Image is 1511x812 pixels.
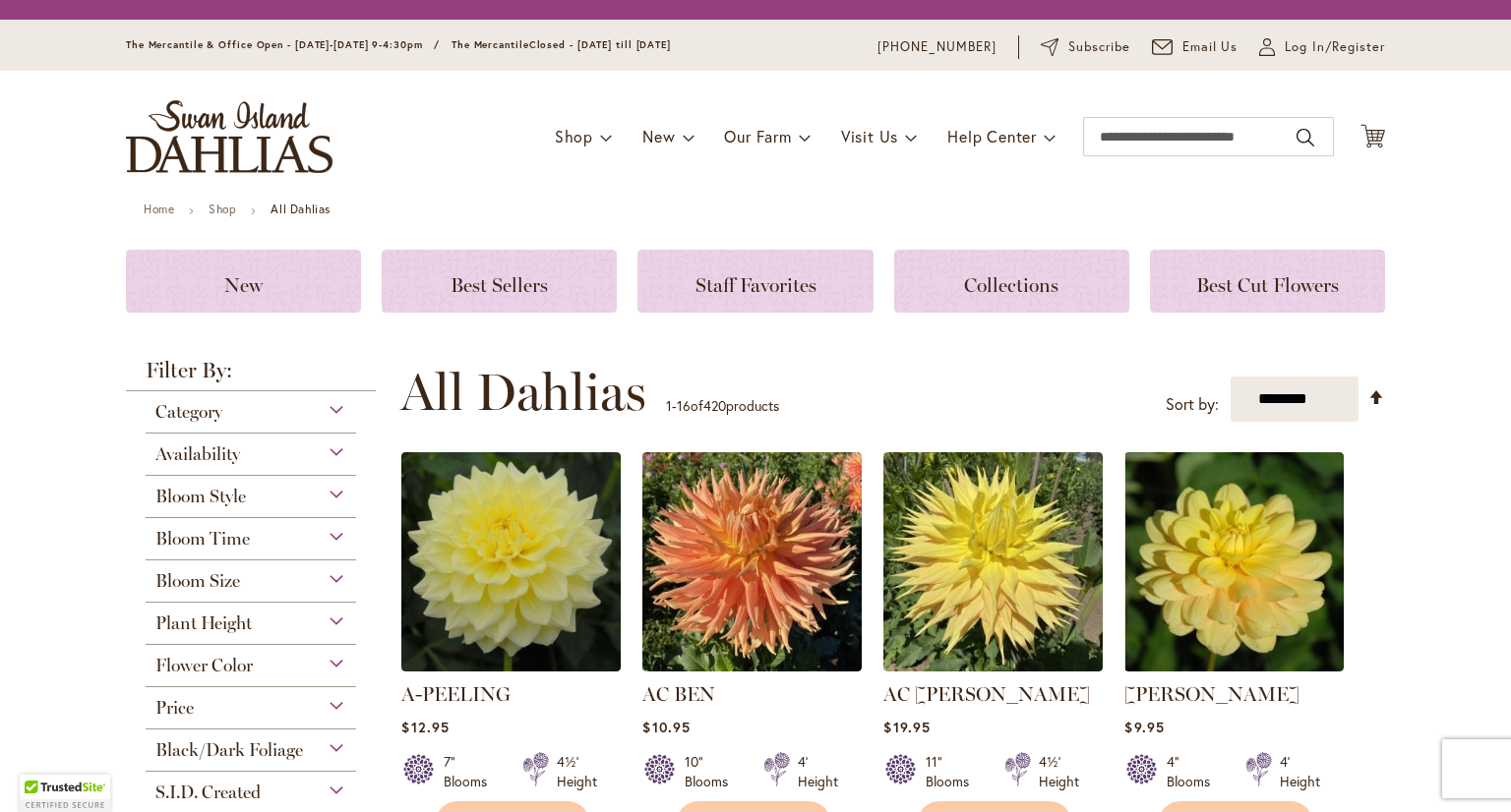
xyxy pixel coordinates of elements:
span: Availability [155,443,240,465]
span: Closed - [DATE] till [DATE] [529,38,671,51]
a: Home [144,202,174,216]
span: $10.95 [642,718,690,736]
a: A-Peeling [401,657,621,675]
img: A-Peeling [401,452,621,671]
span: Black/Dark Foliage [155,739,303,761]
img: AC Jeri [883,452,1103,671]
a: A-PEELING [401,682,511,706]
div: 4½' Height [1039,752,1079,791]
div: TrustedSite Certified [20,775,110,812]
a: [PHONE_NUMBER] [877,37,997,57]
a: New [126,250,361,313]
span: S.I.D. Created [155,782,261,803]
a: AHOY MATEY [1124,657,1344,675]
div: 11" Blooms [926,752,981,791]
div: 4' Height [1280,752,1320,791]
span: Subscribe [1068,37,1130,57]
span: Visit Us [841,126,898,146]
p: - of products [666,390,779,422]
div: 4' Height [798,752,838,791]
a: AC [PERSON_NAME] [883,682,1090,706]
span: 1 [666,396,672,415]
span: Shop [555,126,593,146]
span: Best Cut Flowers [1196,273,1339,297]
span: Collections [964,273,1058,297]
div: 4" Blooms [1167,752,1222,791]
a: Subscribe [1041,37,1130,57]
span: New [642,126,675,146]
span: $9.95 [1124,718,1164,736]
img: AHOY MATEY [1124,452,1344,671]
span: $12.95 [401,718,449,736]
span: New [224,273,263,297]
a: AC BEN [642,682,715,706]
a: AC Jeri [883,657,1103,675]
a: Collections [894,250,1129,313]
a: Best Cut Flowers [1150,250,1385,313]
span: Bloom Size [155,570,240,592]
span: Help Center [947,126,1037,146]
span: 16 [677,396,691,415]
span: Flower Color [155,655,253,676]
strong: Filter By: [126,360,376,391]
a: Staff Favorites [637,250,873,313]
a: Log In/Register [1259,37,1385,57]
label: Sort by: [1166,386,1219,423]
span: Bloom Style [155,486,246,507]
span: Plant Height [155,612,252,634]
a: AC BEN [642,657,862,675]
a: Shop [209,202,236,216]
a: Email Us [1152,37,1239,57]
img: AC BEN [642,452,862,671]
strong: All Dahlias [271,202,331,216]
a: store logo [126,100,332,173]
span: Bloom Time [155,528,250,550]
span: Best Sellers [451,273,548,297]
span: Email Us [1182,37,1239,57]
div: 10" Blooms [685,752,740,791]
span: Price [155,697,194,719]
span: 420 [703,396,726,415]
div: 4½' Height [557,752,597,791]
span: All Dahlias [400,363,646,422]
span: Our Farm [724,126,791,146]
span: $19.95 [883,718,930,736]
button: Search [1297,122,1314,153]
a: Best Sellers [382,250,617,313]
span: The Mercantile & Office Open - [DATE]-[DATE] 9-4:30pm / The Mercantile [126,38,529,51]
span: Log In/Register [1285,37,1385,57]
span: Staff Favorites [695,273,816,297]
div: 7" Blooms [444,752,499,791]
a: [PERSON_NAME] [1124,682,1299,706]
span: Category [155,401,222,423]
